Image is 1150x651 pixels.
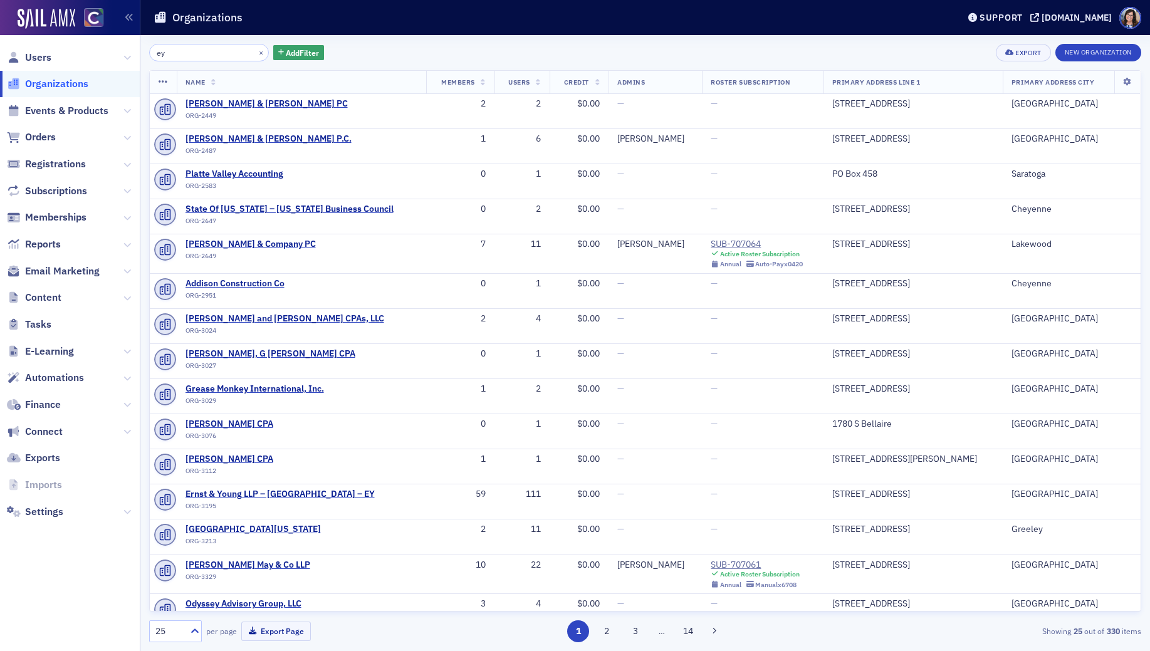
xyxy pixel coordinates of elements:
div: 2 [435,313,486,325]
span: Memberships [25,211,86,224]
a: [GEOGRAPHIC_DATA][US_STATE] [186,524,321,535]
span: — [711,203,718,214]
span: $0.00 [577,98,600,109]
span: Members [441,78,475,86]
a: Addison Construction Co [186,278,300,289]
button: × [256,46,267,58]
span: — [711,98,718,109]
img: SailAMX [18,9,75,29]
div: [STREET_ADDRESS] [832,598,994,610]
span: State Of Wyoming – Wyoming Business Council [186,204,394,215]
div: 11 [503,239,541,250]
div: 1 [503,454,541,465]
a: Events & Products [7,104,108,118]
div: Lakewood [1011,239,1132,250]
strong: 25 [1071,625,1084,637]
span: $0.00 [577,278,600,289]
h1: Organizations [172,10,243,25]
div: 10 [435,560,486,571]
span: Lloyd S Edraney CPA [186,419,300,430]
a: [PERSON_NAME] CPA [186,454,300,465]
div: 2 [503,204,541,215]
div: [GEOGRAPHIC_DATA] [1011,313,1132,325]
div: 1 [435,454,486,465]
button: Export [996,44,1050,61]
span: $0.00 [577,453,600,464]
span: — [711,348,718,359]
div: Showing out of items [819,625,1141,637]
div: [GEOGRAPHIC_DATA] [1011,560,1132,571]
span: Name [186,78,206,86]
a: Exports [7,451,60,465]
span: Imports [25,478,62,492]
span: Richey May & Co LLP [186,560,310,571]
a: [PERSON_NAME] and [PERSON_NAME] CPAs, LLC [186,313,384,325]
span: — [617,278,624,289]
span: $0.00 [577,488,600,499]
a: Registrations [7,157,86,171]
a: [PERSON_NAME] [617,560,684,571]
span: Registrations [25,157,86,171]
div: Cheyenne [1011,204,1132,215]
span: — [711,168,718,179]
div: [GEOGRAPHIC_DATA] [1011,383,1132,395]
span: — [711,278,718,289]
span: Content [25,291,61,305]
span: Connect [25,425,63,439]
a: [PERSON_NAME] [617,133,684,145]
span: Ernst & Young LLP – Denver – EY [186,489,375,500]
span: $0.00 [577,418,600,429]
span: Tasks [25,318,51,331]
div: Annual [720,260,741,268]
a: View Homepage [75,8,103,29]
div: [DOMAIN_NAME] [1042,12,1112,23]
div: 11 [503,524,541,535]
span: University of Northern Colorado [186,524,321,535]
div: [STREET_ADDRESS][PERSON_NAME] [832,454,994,465]
div: 1 [503,169,541,180]
span: Subscriptions [25,184,87,198]
div: 1780 S Bellaire [832,419,994,430]
span: — [617,488,624,499]
div: 2 [435,98,486,110]
button: Export Page [241,622,311,641]
a: E-Learning [7,345,74,358]
div: 1 [503,348,541,360]
span: $0.00 [577,133,600,144]
a: Ernst & Young LLP – [GEOGRAPHIC_DATA] – EY [186,489,375,500]
div: ORG-3029 [186,397,324,409]
span: Odyssey Advisory Group, LLC [186,598,301,610]
a: SUB-707061 [711,560,800,571]
span: E-Learning [25,345,74,358]
a: Reports [7,237,61,251]
span: — [711,313,718,324]
a: Tasks [7,318,51,331]
span: Organizations [25,77,88,91]
div: 0 [435,348,486,360]
span: Add Filter [286,47,319,58]
div: ORG-3076 [186,432,300,444]
span: Poley, Robert L CPA [186,454,300,465]
div: 0 [435,169,486,180]
div: Active Roster Subscription [720,250,800,258]
div: 22 [503,560,541,571]
div: 4 [503,313,541,325]
span: — [617,383,624,394]
a: Grease Monkey International, Inc. [186,383,324,395]
a: Users [7,51,51,65]
span: Admins [617,78,645,86]
span: Credit [564,78,589,86]
div: ORG-2449 [186,112,348,124]
div: [GEOGRAPHIC_DATA] [1011,598,1132,610]
div: ORG-2647 [186,217,394,229]
span: $0.00 [577,348,600,359]
span: $0.00 [577,168,600,179]
span: — [711,598,718,609]
span: $0.00 [577,238,600,249]
div: [STREET_ADDRESS] [832,489,994,500]
a: [PERSON_NAME] & [PERSON_NAME] PC [186,98,348,110]
label: per page [206,625,237,637]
